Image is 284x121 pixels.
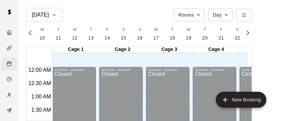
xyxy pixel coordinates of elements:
p: 13 [88,35,94,42]
span: W [73,27,77,33]
button: T20 [197,25,213,44]
span: 12:00 AM [27,67,53,73]
span: F [106,27,109,33]
div: 12:00 AM – 10:00 AM [148,68,187,71]
button: T13 [83,25,99,44]
span: S [138,27,141,33]
button: W19 [180,25,197,44]
div: 12:00 AM – 10:00 AM [101,68,141,71]
p: 16 [137,35,143,42]
span: T [204,27,206,33]
div: Cage 4 [193,47,240,53]
span: S [236,27,239,33]
p: 21 [219,35,224,42]
button: M17 [148,25,164,44]
span: M [154,27,158,33]
div: Rooms [174,9,205,21]
button: S15 [116,25,132,44]
p: 14 [105,35,110,42]
span: W [187,27,191,33]
img: Swift logo [3,5,16,19]
div: Cage 1 [52,47,99,53]
button: S16 [132,25,148,44]
p: 11 [56,35,61,42]
span: T [90,27,93,33]
div: Cage 3 [146,47,193,53]
button: F14 [99,25,116,44]
span: 12:30 AM [27,80,53,86]
span: M [40,27,44,33]
h6: [DATE] [32,10,49,20]
button: F21 [213,25,230,44]
button: T11 [50,25,67,44]
p: 22 [235,35,240,42]
span: S [122,27,125,33]
button: T18 [164,25,181,44]
p: 10 [39,35,45,42]
div: 12:00 AM – 10:00 AM [54,68,94,71]
button: add [216,92,266,108]
div: 12:00 AM – 10:00 AM [195,68,234,71]
div: Day [208,9,233,21]
button: W12 [66,25,83,44]
p: 19 [186,35,191,42]
button: M10 [34,25,50,44]
span: 1:00 AM [30,94,53,99]
div: Cage 2 [99,47,146,53]
p: 17 [153,35,159,42]
span: F [220,27,223,33]
button: [DATE] [26,8,62,22]
span: 1:30 AM [30,107,53,113]
p: 18 [170,35,175,42]
div: 12:00 AM – 10:00 AM [242,68,281,71]
p: 20 [202,35,208,42]
span: T [171,27,174,33]
span: T [57,27,60,33]
p: 12 [72,35,78,42]
p: 15 [121,35,127,42]
button: S22 [229,25,246,44]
